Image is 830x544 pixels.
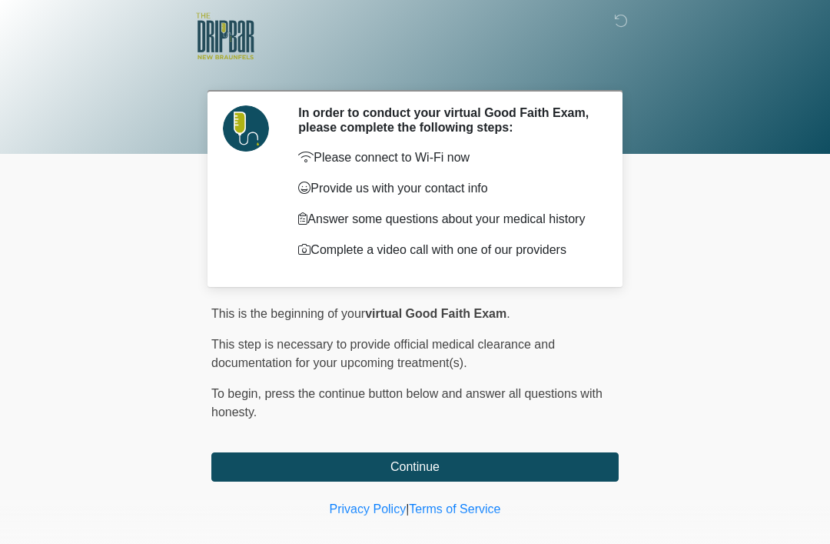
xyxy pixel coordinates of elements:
p: Please connect to Wi-Fi now [298,149,596,167]
button: Continue [211,452,619,482]
span: This is the beginning of your [211,307,365,320]
a: Terms of Service [409,502,500,516]
p: Provide us with your contact info [298,179,596,198]
a: | [406,502,409,516]
strong: virtual Good Faith Exam [365,307,506,320]
img: Agent Avatar [223,105,269,152]
span: This step is necessary to provide official medical clearance and documentation for your upcoming ... [211,338,555,369]
h2: In order to conduct your virtual Good Faith Exam, please complete the following steps: [298,105,596,135]
p: Answer some questions about your medical history [298,210,596,229]
span: . [506,307,510,320]
p: Complete a video call with one of our providers [298,241,596,259]
a: Privacy Policy [330,502,407,516]
span: press the continue button below and answer all questions with honesty. [211,387,603,419]
span: To begin, [211,387,264,400]
img: The DRIPBaR - New Braunfels Logo [196,12,254,62]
